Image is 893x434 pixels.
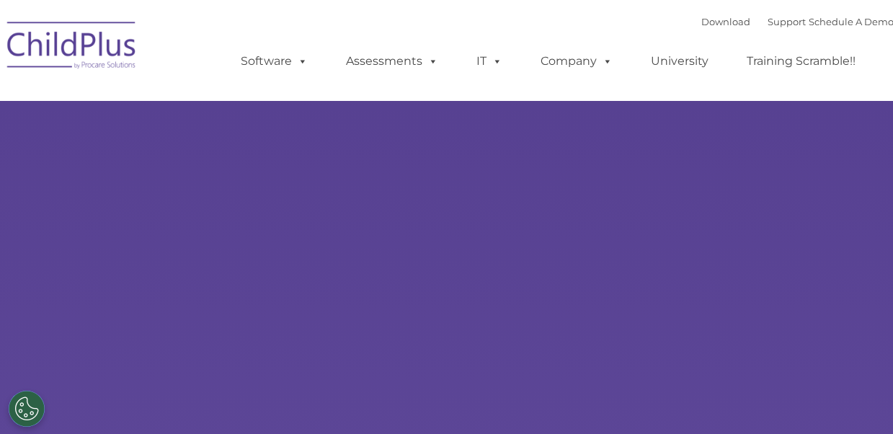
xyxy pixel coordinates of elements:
[636,47,723,76] a: University
[732,47,870,76] a: Training Scramble!!
[226,47,322,76] a: Software
[768,16,806,27] a: Support
[332,47,453,76] a: Assessments
[526,47,627,76] a: Company
[9,391,45,427] button: Cookies Settings
[701,16,750,27] a: Download
[462,47,517,76] a: IT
